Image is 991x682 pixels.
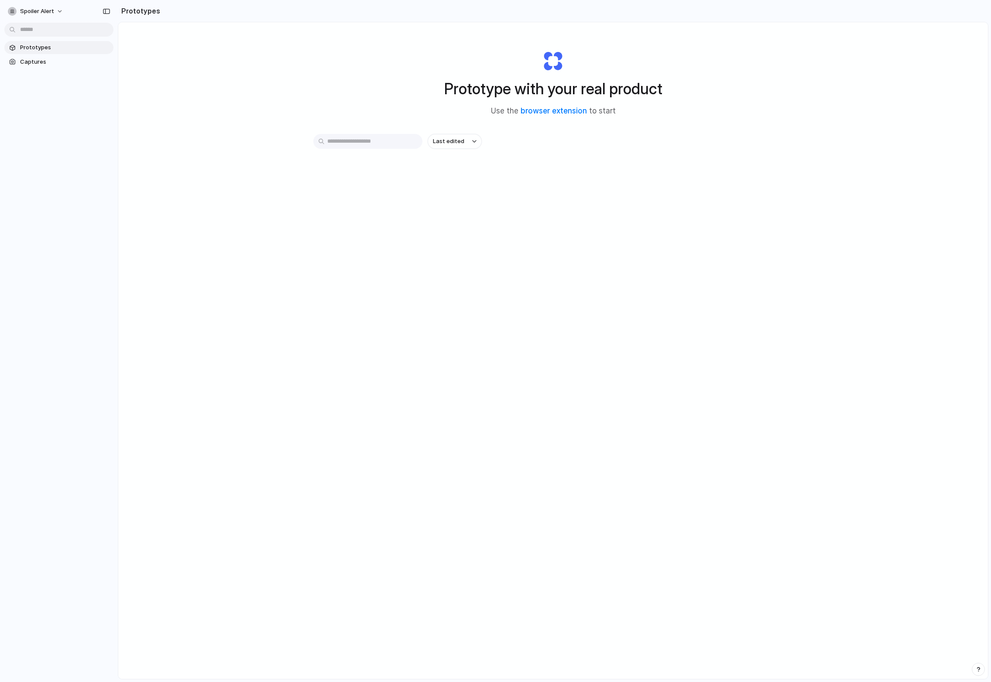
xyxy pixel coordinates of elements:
span: Prototypes [20,43,110,52]
a: Captures [4,55,113,69]
a: Prototypes [4,41,113,54]
button: Last edited [428,134,482,149]
span: Captures [20,58,110,66]
span: Spoiler Alert [20,7,54,16]
button: Spoiler Alert [4,4,68,18]
span: Use the to start [491,106,616,117]
span: Last edited [433,137,464,146]
h2: Prototypes [118,6,160,16]
a: browser extension [521,106,587,115]
h1: Prototype with your real product [444,77,662,100]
